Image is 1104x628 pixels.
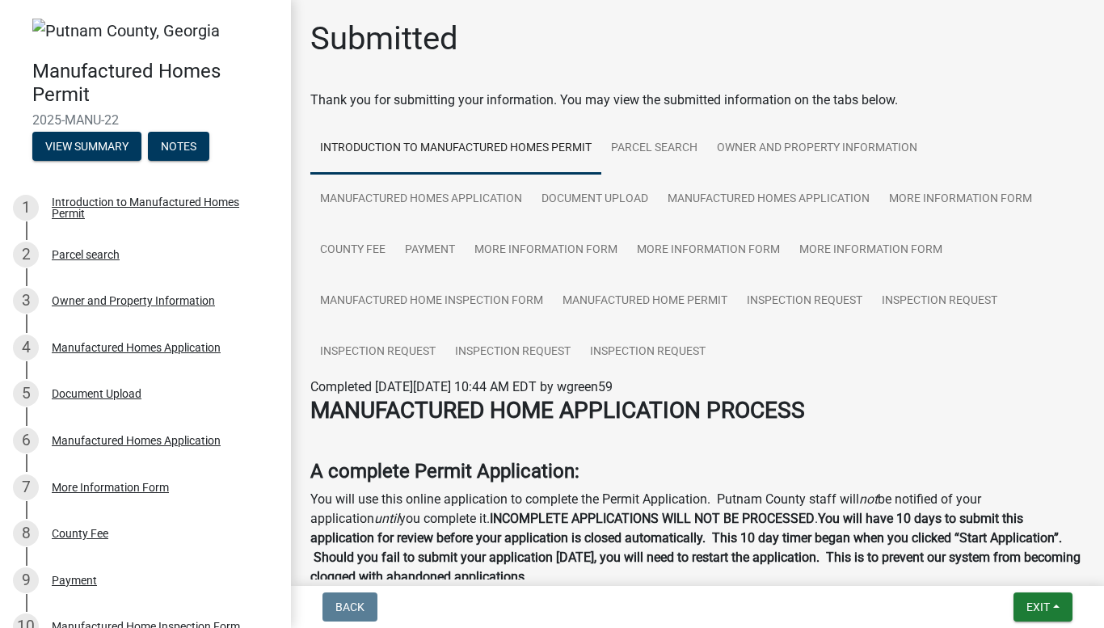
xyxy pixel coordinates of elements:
div: 5 [13,381,39,407]
a: Manufactured Home Permit [553,276,737,327]
a: County Fee [310,225,395,276]
span: 2025-MANU-22 [32,112,259,128]
h1: Submitted [310,19,458,58]
a: More Information Form [627,225,790,276]
strong: A complete Permit Application: [310,460,579,483]
i: until [374,511,399,526]
div: Introduction to Manufactured Homes Permit [52,196,265,219]
div: 9 [13,567,39,593]
a: More Information Form [879,174,1042,225]
div: 2 [13,242,39,268]
img: Putnam County, Georgia [32,19,220,43]
a: Inspection Request [872,276,1007,327]
a: Manufactured Home Inspection Form [310,276,553,327]
div: 6 [13,428,39,453]
a: Inspection Request [580,327,715,378]
button: View Summary [32,132,141,161]
strong: INCOMPLETE APPLICATIONS WILL NOT BE PROCESSED [490,511,815,526]
div: 7 [13,474,39,500]
span: Exit [1026,601,1050,613]
button: Notes [148,132,209,161]
wm-modal-confirm: Notes [148,141,209,154]
a: Document Upload [532,174,658,225]
a: Manufactured Homes Application [310,174,532,225]
a: More Information Form [790,225,952,276]
button: Back [322,592,377,622]
a: Inspection Request [445,327,580,378]
div: 8 [13,521,39,546]
a: Introduction to Manufactured Homes Permit [310,123,601,175]
p: You will use this online application to complete the Permit Application. Putnam County staff will... [310,490,1085,587]
strong: MANUFACTURED HOME APPLICATION PROCESS [310,397,805,424]
div: 4 [13,335,39,360]
span: Back [335,601,364,613]
span: Completed [DATE][DATE] 10:44 AM EDT by wgreen59 [310,379,613,394]
a: Owner and Property Information [707,123,927,175]
div: Thank you for submitting your information. You may view the submitted information on the tabs below. [310,91,1085,110]
wm-modal-confirm: Summary [32,141,141,154]
div: Manufactured Homes Application [52,435,221,446]
div: County Fee [52,528,108,539]
i: not [859,491,878,507]
a: Inspection Request [310,327,445,378]
a: Inspection Request [737,276,872,327]
button: Exit [1013,592,1072,622]
div: Owner and Property Information [52,295,215,306]
div: 1 [13,195,39,221]
a: More Information Form [465,225,627,276]
div: Document Upload [52,388,141,399]
a: Parcel search [601,123,707,175]
div: Parcel search [52,249,120,260]
a: Payment [395,225,465,276]
div: More Information Form [52,482,169,493]
div: Payment [52,575,97,586]
div: 3 [13,288,39,314]
a: Manufactured Homes Application [658,174,879,225]
h4: Manufactured Homes Permit [32,60,278,107]
div: Manufactured Homes Application [52,342,221,353]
